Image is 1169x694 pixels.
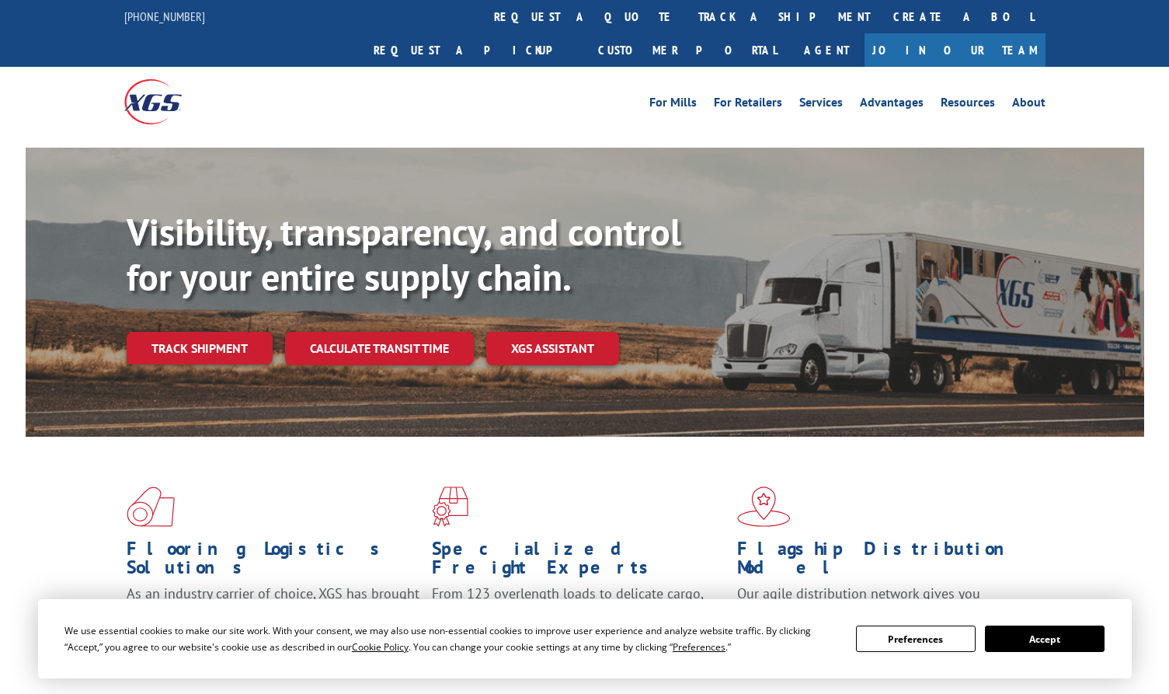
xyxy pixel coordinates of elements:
[432,539,725,584] h1: Specialized Freight Experts
[127,584,419,640] span: As an industry carrier of choice, XGS has brought innovation and dedication to flooring logistics...
[673,640,725,654] span: Preferences
[714,96,782,113] a: For Retailers
[1012,96,1045,113] a: About
[352,640,409,654] span: Cookie Policy
[127,332,273,364] a: Track shipment
[865,33,1045,67] a: Join Our Team
[737,486,791,527] img: xgs-icon-flagship-distribution-model-red
[586,33,788,67] a: Customer Portal
[64,623,837,655] div: We use essential cookies to make our site work. With your consent, we may also use non-essential ...
[737,584,1023,621] span: Our agile distribution network gives you nationwide inventory management on demand.
[860,96,924,113] a: Advantages
[362,33,586,67] a: Request a pickup
[799,96,843,113] a: Services
[856,626,976,652] button: Preferences
[127,539,420,584] h1: Flooring Logistics Solutions
[985,626,1105,652] button: Accept
[486,332,619,365] a: XGS ASSISTANT
[649,96,697,113] a: For Mills
[737,539,1031,584] h1: Flagship Distribution Model
[941,96,995,113] a: Resources
[127,486,175,527] img: xgs-icon-total-supply-chain-intelligence-red
[432,486,468,527] img: xgs-icon-focused-on-flooring-red
[124,9,205,24] a: [PHONE_NUMBER]
[788,33,865,67] a: Agent
[127,208,681,301] b: Visibility, transparency, and control for your entire supply chain.
[38,599,1132,678] div: Cookie Consent Prompt
[285,332,474,365] a: Calculate transit time
[432,584,725,654] p: From 123 overlength loads to delicate cargo, our experienced staff knows the best way to move you...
